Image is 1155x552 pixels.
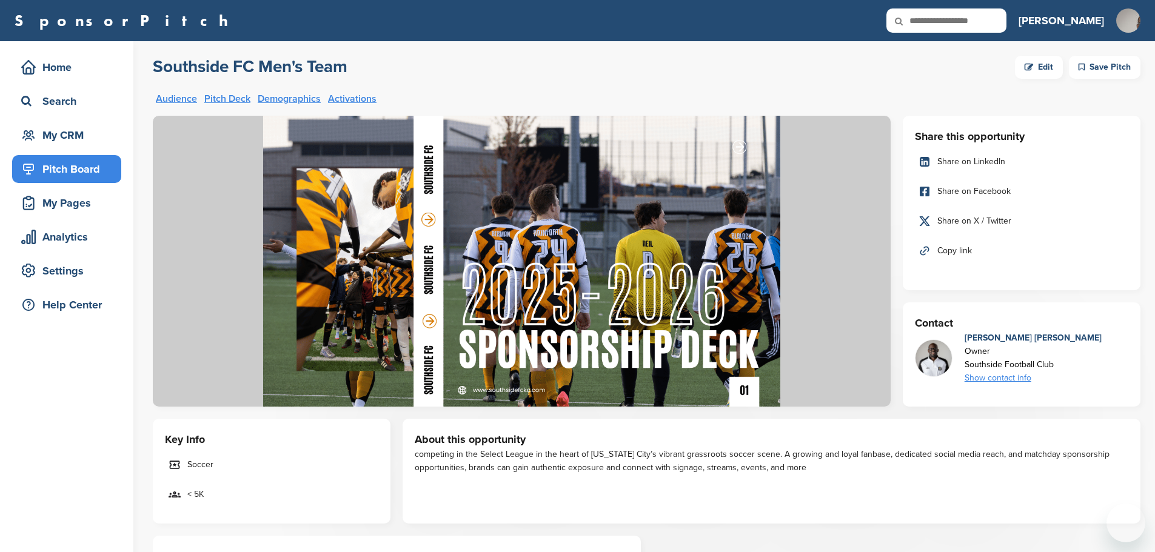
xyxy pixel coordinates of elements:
[915,314,1128,331] h3: Contact
[204,94,250,104] a: Pitch Deck
[18,124,121,146] div: My CRM
[18,158,121,180] div: Pitch Board
[415,431,1128,448] h3: About this opportunity
[12,121,121,149] a: My CRM
[12,291,121,319] a: Help Center
[12,155,121,183] a: Pitch Board
[1069,56,1140,79] div: Save Pitch
[1015,56,1063,79] a: Edit
[12,189,121,217] a: My Pages
[165,431,378,448] h3: Key Info
[965,358,1102,371] div: Southside Football Club
[965,345,1102,358] div: Owner
[187,458,213,471] span: Soccer
[328,94,377,104] a: Activations
[1019,7,1104,34] a: [PERSON_NAME]
[937,244,972,258] span: Copy link
[18,226,121,248] div: Analytics
[187,488,204,501] span: < 5K
[18,192,121,214] div: My Pages
[965,331,1102,345] div: [PERSON_NAME] [PERSON_NAME]
[937,214,1011,228] span: Share on X / Twitter
[156,94,197,104] a: Audience
[12,53,121,81] a: Home
[415,448,1128,474] div: competing in the Select League in the heart of [US_STATE] City’s vibrant grassroots soccer scene....
[915,128,1128,145] h3: Share this opportunity
[15,13,236,28] a: SponsorPitch
[937,155,1005,168] span: Share on LinkedIn
[915,208,1128,234] a: Share on X / Twitter
[153,56,347,79] a: Southside FC Men's Team
[12,257,121,285] a: Settings
[153,56,347,78] h2: Southside FC Men's Team
[18,56,121,78] div: Home
[915,179,1128,204] a: Share on Facebook
[18,260,121,282] div: Settings
[18,294,121,316] div: Help Center
[916,340,952,376] img: Ssfcstaff 1 lr (1)
[258,94,321,104] a: Demographics
[915,149,1128,175] a: Share on LinkedIn
[937,185,1011,198] span: Share on Facebook
[18,90,121,112] div: Search
[1019,12,1104,29] h3: [PERSON_NAME]
[915,238,1128,264] a: Copy link
[1106,504,1145,542] iframe: Button to launch messaging window
[12,223,121,251] a: Analytics
[12,87,121,115] a: Search
[153,116,891,407] img: Sponsorpitch &
[965,371,1102,385] div: Show contact info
